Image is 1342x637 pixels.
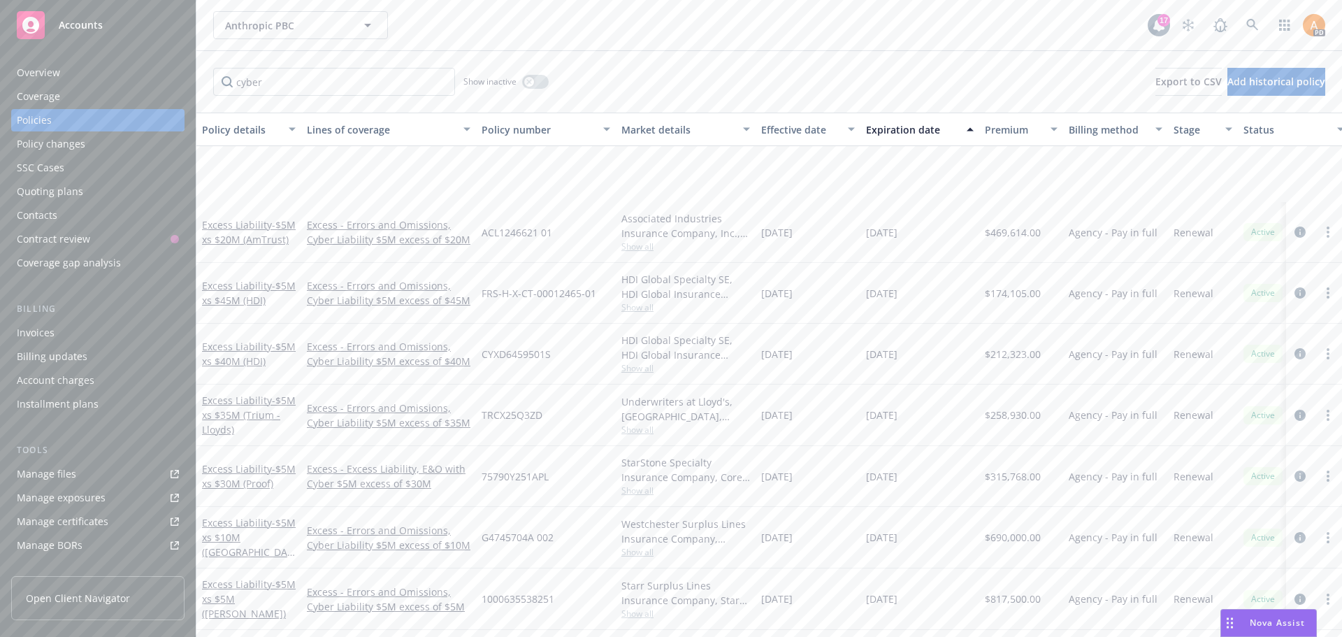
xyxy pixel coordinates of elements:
div: Underwriters at Lloyd's, [GEOGRAPHIC_DATA], [PERSON_NAME] of [GEOGRAPHIC_DATA], RT Specialty Insu... [621,394,750,424]
button: Export to CSV [1155,68,1222,96]
div: Invoices [17,322,55,344]
div: Quoting plans [17,180,83,203]
div: Billing [11,302,185,316]
div: Billing method [1069,122,1147,137]
a: Manage files [11,463,185,485]
span: $469,614.00 [985,225,1041,240]
button: Add historical policy [1227,68,1325,96]
div: Expiration date [866,122,958,137]
span: $174,105.00 [985,286,1041,301]
span: Show all [621,485,750,496]
div: Tools [11,443,185,457]
span: Agency - Pay in full [1069,592,1157,606]
span: 1000635538251 [482,592,554,606]
div: Stage [1174,122,1217,137]
span: [DATE] [761,469,793,484]
span: - $5M xs $35M (Trium - Lloyds) [202,394,296,436]
button: Expiration date [860,113,979,146]
a: Excess - Errors and Omissions, Cyber Liability $5M excess of $40M [307,339,470,368]
a: circleInformation [1292,529,1308,546]
span: Show all [621,241,750,252]
a: Excess - Errors and Omissions, Cyber Liability $5M excess of $35M [307,401,470,430]
div: Coverage gap analysis [17,252,121,274]
button: Billing method [1063,113,1168,146]
a: Contacts [11,204,185,227]
a: Summary of insurance [11,558,185,580]
span: $817,500.00 [985,592,1041,606]
a: Excess Liability [202,340,296,368]
a: more [1320,285,1336,301]
span: Active [1249,531,1277,544]
span: Anthropic PBC [225,18,346,33]
div: Premium [985,122,1042,137]
div: Coverage [17,85,60,108]
a: circleInformation [1292,468,1308,485]
div: HDI Global Specialty SE, HDI Global Insurance Company, RT Specialty Insurance Services, LLC (RSG ... [621,272,750,301]
span: Active [1249,348,1277,360]
a: circleInformation [1292,224,1308,241]
span: Nova Assist [1250,617,1305,629]
a: Excess Liability [202,218,296,246]
span: 75790Y251APL [482,469,549,484]
span: [DATE] [761,286,793,301]
a: more [1320,591,1336,608]
span: Show all [621,546,750,558]
span: G4745704A 002 [482,530,554,545]
div: Overview [17,62,60,84]
a: Excess Liability [202,462,296,490]
a: Coverage gap analysis [11,252,185,274]
span: - $5M xs $5M ([PERSON_NAME]) [202,578,296,620]
span: [DATE] [866,347,897,362]
span: Renewal [1174,530,1213,545]
a: Accounts [11,6,185,45]
a: Manage exposures [11,487,185,509]
span: [DATE] [866,592,897,606]
span: ACL1246621 01 [482,225,552,240]
button: Effective date [756,113,860,146]
span: Renewal [1174,408,1213,422]
a: more [1320,224,1336,241]
a: circleInformation [1292,285,1308,301]
div: HDI Global Specialty SE, HDI Global Insurance Company, RT Specialty Insurance Services, LLC (RSG ... [621,333,750,362]
a: Excess Liability [202,516,296,573]
a: Policy changes [11,133,185,155]
a: Stop snowing [1174,11,1202,39]
div: Account charges [17,369,94,392]
span: [DATE] [761,408,793,422]
a: Excess Liability [202,279,296,307]
img: photo [1303,14,1325,36]
span: Show all [621,301,750,313]
div: Policy changes [17,133,85,155]
div: Manage exposures [17,487,106,509]
a: Coverage [11,85,185,108]
a: Excess Liability [202,578,296,620]
span: Renewal [1174,286,1213,301]
a: Contract review [11,228,185,250]
div: 17 [1157,14,1170,27]
a: Report a Bug [1206,11,1234,39]
div: Effective date [761,122,839,137]
div: Contacts [17,204,57,227]
a: Excess - Errors and Omissions, Cyber Liability $5M excess of $20M [307,217,470,247]
span: Add historical policy [1227,75,1325,88]
a: Policies [11,109,185,131]
span: [DATE] [761,530,793,545]
div: Policies [17,109,52,131]
button: Policy details [196,113,301,146]
a: circleInformation [1292,345,1308,362]
span: Renewal [1174,347,1213,362]
div: Policy number [482,122,595,137]
button: Policy number [476,113,616,146]
a: Billing updates [11,345,185,368]
a: more [1320,345,1336,362]
a: Manage BORs [11,534,185,557]
a: Excess - Errors and Omissions, Cyber Liability $5M excess of $5M [307,585,470,614]
span: Renewal [1174,592,1213,606]
span: Active [1249,593,1277,606]
span: Agency - Pay in full [1069,469,1157,484]
a: Overview [11,62,185,84]
a: circleInformation [1292,591,1308,608]
a: Manage certificates [11,510,185,533]
button: Market details [616,113,756,146]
